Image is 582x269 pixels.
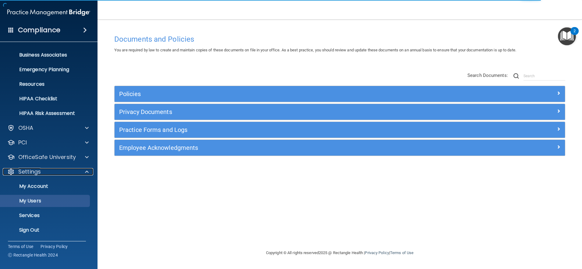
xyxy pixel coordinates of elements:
[4,212,87,219] p: Services
[114,35,565,43] h4: Documents and Policies
[7,6,90,19] img: PMB logo
[4,67,87,73] p: Emergency Planning
[119,125,560,135] a: Practice Forms and Logs
[4,81,87,87] p: Resources
[18,124,34,132] p: OSHA
[558,27,576,45] button: Open Resource Center, 2 new notifications
[4,183,87,189] p: My Account
[229,243,451,263] div: Copyright © All rights reserved 2025 @ Rectangle Health | |
[573,31,576,39] div: 2
[119,144,448,151] h5: Employee Acknowledgments
[513,73,519,79] img: ic-search.3b580494.png
[8,252,58,258] span: Ⓒ Rectangle Health 2024
[467,73,508,78] span: Search Documents:
[114,48,516,52] span: You are required by law to create and maintain copies of these documents on file in your office. ...
[523,71,565,81] input: Search
[18,168,41,175] p: Settings
[119,89,560,99] a: Policies
[7,124,89,132] a: OSHA
[4,198,87,204] p: My Users
[119,109,448,115] h5: Privacy Documents
[7,139,89,146] a: PCI
[8,243,33,250] a: Terms of Use
[119,91,448,97] h5: Policies
[7,168,89,175] a: Settings
[390,250,413,255] a: Terms of Use
[119,107,560,117] a: Privacy Documents
[365,250,389,255] a: Privacy Policy
[18,26,60,34] h4: Compliance
[4,227,87,233] p: Sign Out
[7,153,89,161] a: OfficeSafe University
[18,153,76,161] p: OfficeSafe University
[119,126,448,133] h5: Practice Forms and Logs
[41,243,68,250] a: Privacy Policy
[4,52,87,58] p: Business Associates
[18,139,27,146] p: PCI
[4,96,87,102] p: HIPAA Checklist
[119,143,560,153] a: Employee Acknowledgments
[4,110,87,116] p: HIPAA Risk Assessment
